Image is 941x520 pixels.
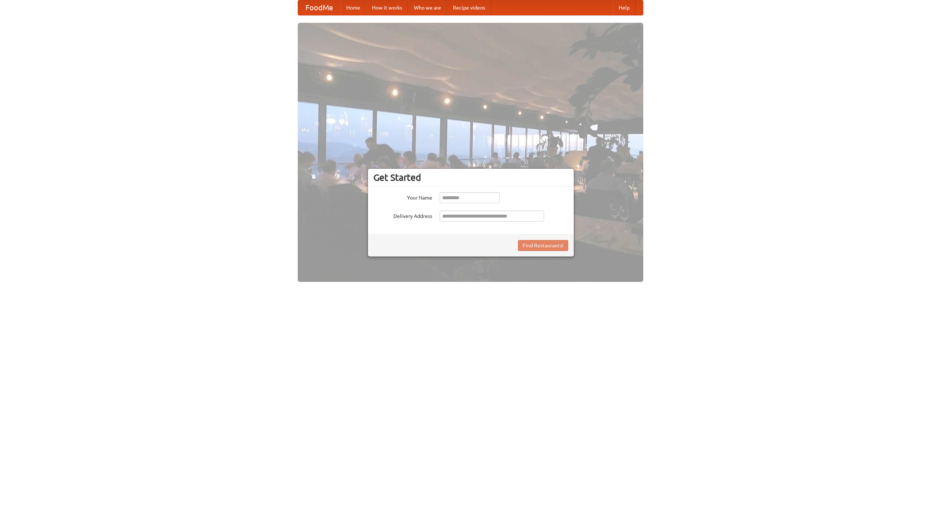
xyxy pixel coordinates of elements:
a: Who we are [408,0,447,15]
h3: Get Started [373,172,568,183]
label: Your Name [373,192,432,201]
button: Find Restaurants! [518,240,568,251]
a: How it works [366,0,408,15]
a: Help [613,0,636,15]
a: Recipe videos [447,0,491,15]
a: FoodMe [298,0,340,15]
label: Delivery Address [373,211,432,220]
a: Home [340,0,366,15]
